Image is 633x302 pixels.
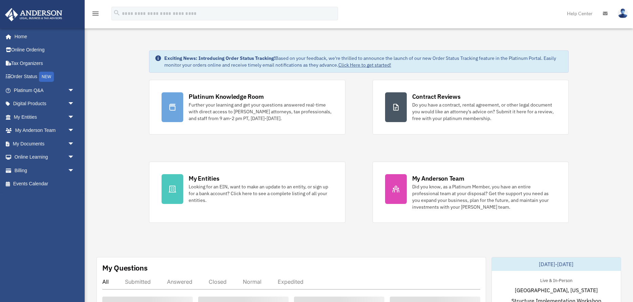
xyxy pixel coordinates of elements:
a: Events Calendar [5,177,85,191]
div: NEW [39,72,54,82]
i: search [113,9,121,17]
a: Order StatusNEW [5,70,85,84]
span: arrow_drop_down [68,97,81,111]
span: arrow_drop_down [68,150,81,164]
i: menu [91,9,100,18]
div: Answered [167,278,192,285]
a: menu [91,12,100,18]
span: arrow_drop_down [68,124,81,138]
span: arrow_drop_down [68,110,81,124]
a: My Anderson Team Did you know, as a Platinum Member, you have an entire professional team at your... [373,162,569,223]
a: My Entities Looking for an EIN, want to make an update to an entity, or sign up for a bank accoun... [149,162,345,223]
a: Digital Productsarrow_drop_down [5,97,85,111]
span: arrow_drop_down [68,164,81,178]
div: My Entities [189,174,219,183]
div: My Anderson Team [412,174,464,183]
a: Platinum Q&Aarrow_drop_down [5,84,85,97]
div: Expedited [278,278,303,285]
div: My Questions [102,263,148,273]
div: Submitted [125,278,151,285]
div: [DATE]-[DATE] [492,257,621,271]
a: Online Learningarrow_drop_down [5,150,85,164]
div: Based on your feedback, we're thrilled to announce the launch of our new Order Status Tracking fe... [164,55,563,68]
img: User Pic [618,8,628,18]
a: My Documentsarrow_drop_down [5,137,85,150]
a: Home [5,30,81,43]
strong: Exciting News: Introducing Order Status Tracking! [164,55,275,61]
a: Contract Reviews Do you have a contract, rental agreement, or other legal document you would like... [373,80,569,135]
a: My Entitiesarrow_drop_down [5,110,85,124]
div: Did you know, as a Platinum Member, you have an entire professional team at your disposal? Get th... [412,183,556,210]
a: Billingarrow_drop_down [5,164,85,177]
a: Click Here to get started! [338,62,391,68]
a: Online Ordering [5,43,85,57]
div: Live & In-Person [535,276,578,283]
span: [GEOGRAPHIC_DATA], [US_STATE] [515,286,598,294]
div: All [102,278,109,285]
span: arrow_drop_down [68,137,81,151]
div: Normal [243,278,261,285]
div: Closed [209,278,227,285]
a: My Anderson Teamarrow_drop_down [5,124,85,137]
div: Contract Reviews [412,92,461,101]
div: Looking for an EIN, want to make an update to an entity, or sign up for a bank account? Click her... [189,183,333,204]
div: Do you have a contract, rental agreement, or other legal document you would like an attorney's ad... [412,101,556,122]
div: Platinum Knowledge Room [189,92,264,101]
img: Anderson Advisors Platinum Portal [3,8,64,21]
div: Further your learning and get your questions answered real-time with direct access to [PERSON_NAM... [189,101,333,122]
a: Tax Organizers [5,56,85,70]
a: Platinum Knowledge Room Further your learning and get your questions answered real-time with dire... [149,80,345,135]
span: arrow_drop_down [68,84,81,97]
